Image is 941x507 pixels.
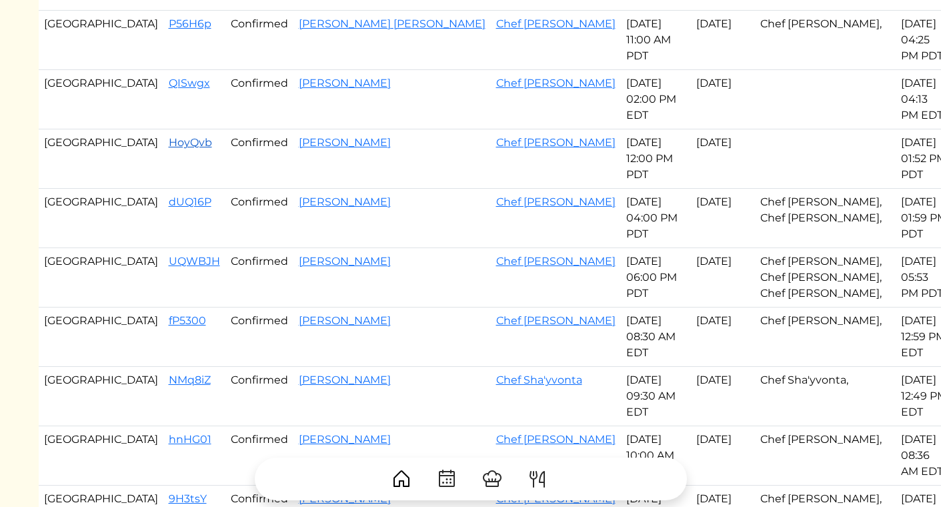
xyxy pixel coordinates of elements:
[436,468,457,490] img: CalendarDots-5bcf9d9080389f2a281d69619e1c85352834be518fbc73d9501aef674afc0d57.svg
[169,433,211,446] a: hnHG01
[39,70,163,129] td: [GEOGRAPHIC_DATA]
[225,308,293,367] td: Confirmed
[169,77,210,89] a: QISwgx
[496,77,616,89] a: Chef [PERSON_NAME]
[621,308,691,367] td: [DATE] 08:30 AM EDT
[169,17,211,30] a: P56H6p
[496,314,616,327] a: Chef [PERSON_NAME]
[39,129,163,189] td: [GEOGRAPHIC_DATA]
[755,308,896,367] td: Chef [PERSON_NAME],
[39,426,163,486] td: [GEOGRAPHIC_DATA]
[691,70,755,129] td: [DATE]
[225,248,293,308] td: Confirmed
[691,308,755,367] td: [DATE]
[299,195,391,208] a: [PERSON_NAME]
[299,136,391,149] a: [PERSON_NAME]
[225,129,293,189] td: Confirmed
[496,195,616,208] a: Chef [PERSON_NAME]
[691,426,755,486] td: [DATE]
[169,374,211,386] a: NMq8iZ
[39,248,163,308] td: [GEOGRAPHIC_DATA]
[299,17,486,30] a: [PERSON_NAME] [PERSON_NAME]
[691,129,755,189] td: [DATE]
[391,468,412,490] img: House-9bf13187bcbb5817f509fe5e7408150f90897510c4275e13d0d5fca38e0b5951.svg
[755,248,896,308] td: Chef [PERSON_NAME], Chef [PERSON_NAME], Chef [PERSON_NAME],
[225,367,293,426] td: Confirmed
[169,136,212,149] a: HoyQvb
[299,433,391,446] a: [PERSON_NAME]
[39,189,163,248] td: [GEOGRAPHIC_DATA]
[755,426,896,486] td: Chef [PERSON_NAME],
[691,248,755,308] td: [DATE]
[169,314,206,327] a: fP5300
[621,11,691,70] td: [DATE] 11:00 AM PDT
[755,367,896,426] td: Chef Sha'yvonta,
[299,255,391,268] a: [PERSON_NAME]
[482,468,503,490] img: ChefHat-a374fb509e4f37eb0702ca99f5f64f3b6956810f32a249b33092029f8484b388.svg
[39,11,163,70] td: [GEOGRAPHIC_DATA]
[621,129,691,189] td: [DATE] 12:00 PM PDT
[169,255,220,268] a: UQWBJH
[691,367,755,426] td: [DATE]
[496,433,616,446] a: Chef [PERSON_NAME]
[755,189,896,248] td: Chef [PERSON_NAME], Chef [PERSON_NAME],
[755,11,896,70] td: Chef [PERSON_NAME],
[299,374,391,386] a: [PERSON_NAME]
[496,136,616,149] a: Chef [PERSON_NAME]
[299,77,391,89] a: [PERSON_NAME]
[621,189,691,248] td: [DATE] 04:00 PM PDT
[527,468,548,490] img: ForkKnife-55491504ffdb50bab0c1e09e7649658475375261d09fd45db06cec23bce548bf.svg
[621,426,691,486] td: [DATE] 10:00 AM EDT
[496,374,582,386] a: Chef Sha'yvonta
[299,314,391,327] a: [PERSON_NAME]
[225,426,293,486] td: Confirmed
[691,189,755,248] td: [DATE]
[496,17,616,30] a: Chef [PERSON_NAME]
[39,308,163,367] td: [GEOGRAPHIC_DATA]
[691,11,755,70] td: [DATE]
[621,248,691,308] td: [DATE] 06:00 PM PDT
[39,367,163,426] td: [GEOGRAPHIC_DATA]
[621,367,691,426] td: [DATE] 09:30 AM EDT
[621,70,691,129] td: [DATE] 02:00 PM EDT
[225,70,293,129] td: Confirmed
[225,189,293,248] td: Confirmed
[225,11,293,70] td: Confirmed
[496,255,616,268] a: Chef [PERSON_NAME]
[169,195,211,208] a: dUQ16P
